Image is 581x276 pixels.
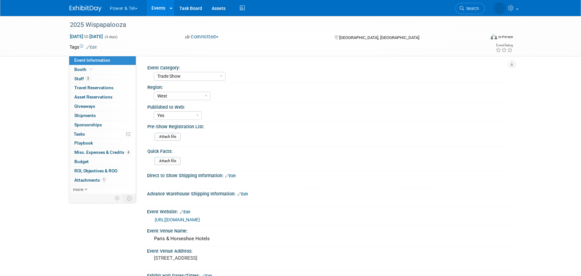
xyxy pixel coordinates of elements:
[89,67,93,71] i: Booth reservation complete
[74,104,95,109] span: Giveaways
[70,5,102,12] img: ExhibitDay
[225,174,236,178] a: Edit
[183,34,221,40] button: Committed
[237,192,248,196] a: Edit
[493,2,505,14] img: Melissa Seibring
[447,33,513,43] div: Event Format
[152,234,507,244] div: Paris & Horseshoe Hotels
[147,207,511,215] div: Event Website:
[147,246,511,254] div: Event Venue Address:
[69,56,136,65] a: Event Information
[86,76,90,81] span: 3
[69,139,136,148] a: Playbook
[83,34,89,39] span: to
[69,111,136,120] a: Shipments
[69,75,136,83] a: Staff3
[73,187,83,192] span: more
[69,102,136,111] a: Giveaways
[147,122,509,130] div: Pre-Show Registration List:
[74,85,113,90] span: Travel Reservations
[498,35,513,39] div: In-Person
[74,58,110,63] span: Event Information
[69,157,136,166] a: Budget
[147,63,509,71] div: Event Category:
[74,67,94,72] span: Booth
[74,76,90,81] span: Staff
[68,19,475,31] div: 2025 Wispapalooza
[86,45,97,50] a: Edit
[69,176,136,185] a: Attachments1
[74,94,112,99] span: Asset Reservations
[69,65,136,74] a: Booth
[464,6,479,11] span: Search
[74,113,96,118] span: Shipments
[147,146,509,154] div: Quick Facts:
[69,148,136,157] a: Misc. Expenses & Credits4
[147,226,511,234] div: Event Venue Name:
[70,34,103,39] span: [DATE] [DATE]
[180,210,190,214] a: Edit
[69,121,136,130] a: Sponsorships
[69,185,136,194] a: more
[495,44,513,47] div: Event Rating
[69,167,136,176] a: ROI, Objectives & ROO
[70,44,97,50] td: Tags
[154,255,292,261] pre: [STREET_ADDRESS]
[69,130,136,139] a: Tasks
[455,3,485,14] a: Search
[104,35,118,39] span: (4 days)
[74,140,93,146] span: Playbook
[74,122,102,127] span: Sponsorships
[123,194,136,202] td: Toggle Event Tabs
[74,159,89,164] span: Budget
[102,177,106,182] span: 1
[147,189,511,197] div: Advance Warehouse Shipping Information:
[74,168,117,173] span: ROI, Objectives & ROO
[147,102,509,110] div: Published to Web:
[69,83,136,92] a: Travel Reservations
[339,35,419,40] span: [GEOGRAPHIC_DATA], [GEOGRAPHIC_DATA]
[126,150,131,155] span: 4
[69,93,136,102] a: Asset Reservations
[74,177,106,183] span: Attachments
[74,131,85,137] span: Tasks
[147,171,511,179] div: Direct to Show Shipping Information:
[491,34,497,39] img: Format-Inperson.png
[112,194,123,202] td: Personalize Event Tab Strip
[74,150,131,155] span: Misc. Expenses & Credits
[155,217,200,222] a: [URL][DOMAIN_NAME]
[147,83,509,91] div: Region:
